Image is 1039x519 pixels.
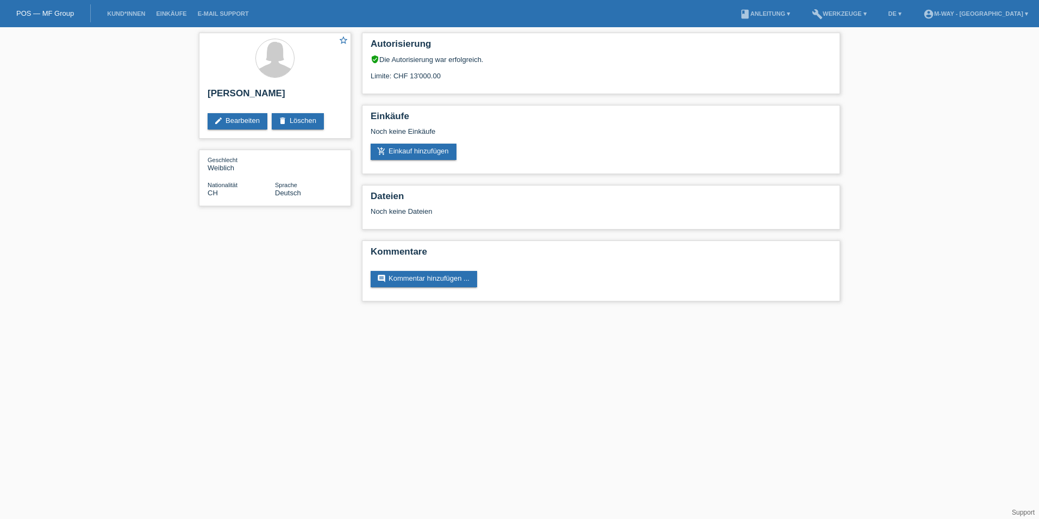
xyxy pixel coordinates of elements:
[371,55,379,64] i: verified_user
[208,156,275,172] div: Weiblich
[377,274,386,283] i: comment
[275,182,297,188] span: Sprache
[214,116,223,125] i: edit
[918,10,1034,17] a: account_circlem-way - [GEOGRAPHIC_DATA] ▾
[208,189,218,197] span: Schweiz
[740,9,750,20] i: book
[208,157,237,163] span: Geschlecht
[272,113,324,129] a: deleteLöschen
[16,9,74,17] a: POS — MF Group
[1012,509,1035,516] a: Support
[192,10,254,17] a: E-Mail Support
[371,144,456,160] a: add_shopping_cartEinkauf hinzufügen
[278,116,287,125] i: delete
[812,9,823,20] i: build
[371,64,831,80] div: Limite: CHF 13'000.00
[208,113,267,129] a: editBearbeiten
[371,207,703,215] div: Noch keine Dateien
[275,189,301,197] span: Deutsch
[883,10,907,17] a: DE ▾
[371,191,831,207] h2: Dateien
[371,127,831,144] div: Noch keine Einkäufe
[371,39,831,55] h2: Autorisierung
[371,111,831,127] h2: Einkäufe
[339,35,348,45] i: star_border
[923,9,934,20] i: account_circle
[208,88,342,104] h2: [PERSON_NAME]
[151,10,192,17] a: Einkäufe
[371,246,831,263] h2: Kommentare
[371,271,477,287] a: commentKommentar hinzufügen ...
[371,55,831,64] div: Die Autorisierung war erfolgreich.
[208,182,237,188] span: Nationalität
[734,10,796,17] a: bookAnleitung ▾
[806,10,872,17] a: buildWerkzeuge ▾
[339,35,348,47] a: star_border
[377,147,386,156] i: add_shopping_cart
[102,10,151,17] a: Kund*innen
